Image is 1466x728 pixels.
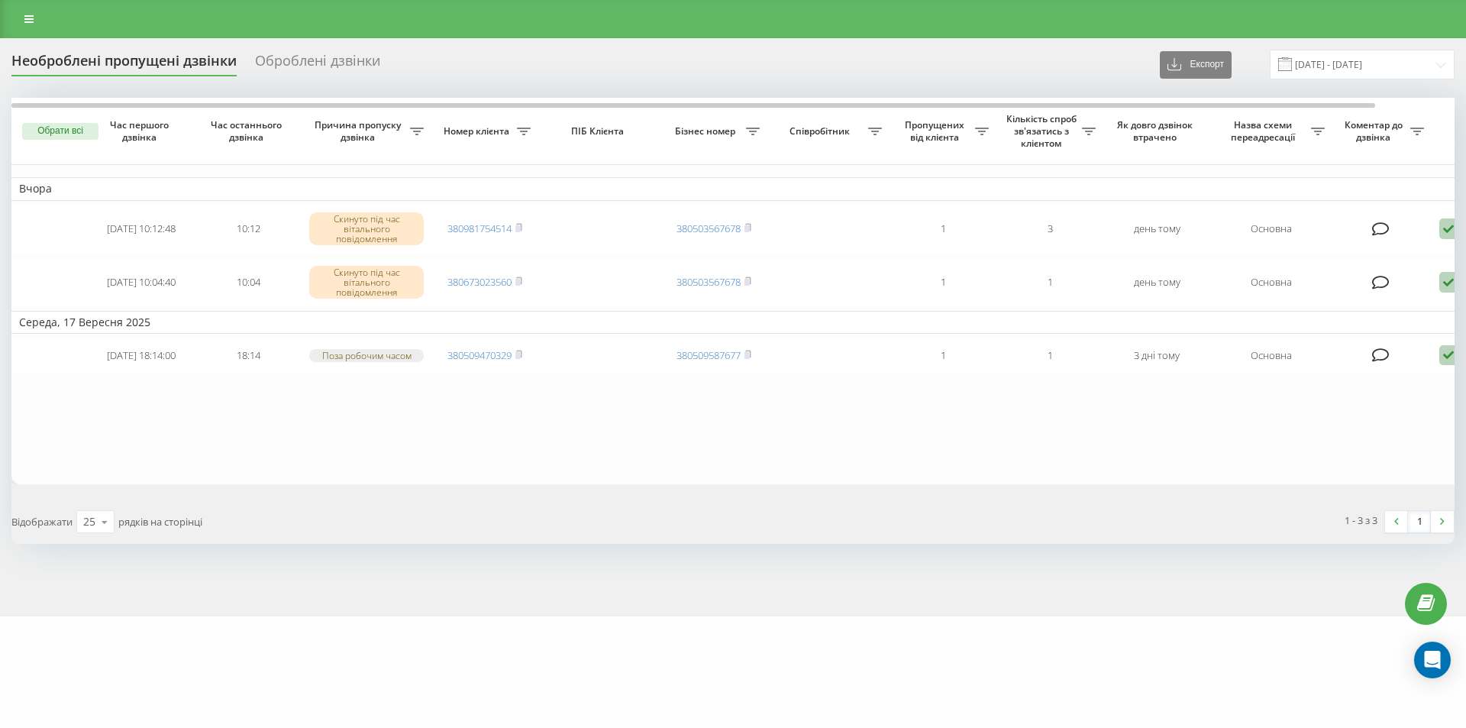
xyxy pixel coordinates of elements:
[1103,337,1210,374] td: 3 дні тому
[996,257,1103,308] td: 1
[195,337,302,374] td: 18:14
[1340,119,1410,143] span: Коментар до дзвінка
[1116,119,1198,143] span: Як довго дзвінок втрачено
[890,204,996,254] td: 1
[1103,257,1210,308] td: день тому
[996,337,1103,374] td: 1
[309,212,424,246] div: Скинуто під час вітального повідомлення
[1160,51,1232,79] button: Експорт
[1210,204,1332,254] td: Основна
[439,125,517,138] span: Номер клієнта
[551,125,647,138] span: ПІБ Клієнта
[255,53,380,76] div: Оброблені дзвінки
[1210,337,1332,374] td: Основна
[88,337,195,374] td: [DATE] 18:14:00
[897,119,975,143] span: Пропущених від клієнта
[1004,113,1082,149] span: Кількість спроб зв'язатись з клієнтом
[88,204,195,254] td: [DATE] 10:12:48
[309,119,410,143] span: Причина пропуску дзвінка
[447,348,512,362] a: 380509470329
[775,125,868,138] span: Співробітник
[11,53,237,76] div: Необроблені пропущені дзвінки
[22,123,98,140] button: Обрати всі
[1218,119,1311,143] span: Назва схеми переадресації
[447,222,512,235] a: 380981754514
[207,119,289,143] span: Час останнього дзвінка
[1414,642,1451,678] div: Open Intercom Messenger
[676,275,741,289] a: 380503567678
[676,222,741,235] a: 380503567678
[1210,257,1332,308] td: Основна
[195,204,302,254] td: 10:12
[996,204,1103,254] td: 3
[83,514,95,529] div: 25
[1345,513,1377,528] div: 1 - 3 з 3
[1408,511,1431,532] a: 1
[1103,204,1210,254] td: день тому
[195,257,302,308] td: 10:04
[309,266,424,299] div: Скинуто під час вітального повідомлення
[447,275,512,289] a: 380673023560
[88,257,195,308] td: [DATE] 10:04:40
[118,515,202,529] span: рядків на сторінці
[890,337,996,374] td: 1
[11,515,73,529] span: Відображати
[100,119,182,143] span: Час першого дзвінка
[890,257,996,308] td: 1
[309,349,424,362] div: Поза робочим часом
[668,125,746,138] span: Бізнес номер
[676,348,741,362] a: 380509587677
